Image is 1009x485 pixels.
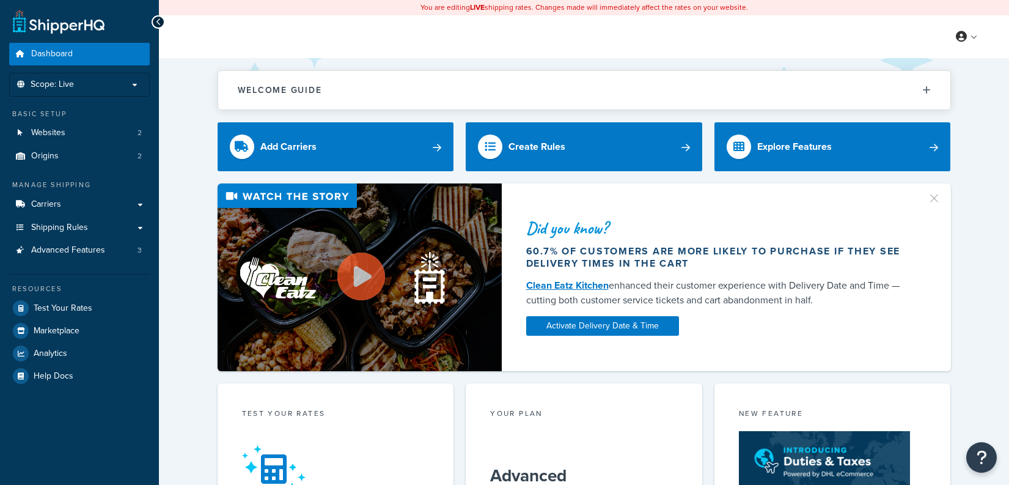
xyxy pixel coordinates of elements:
[757,138,832,155] div: Explore Features
[466,122,702,171] a: Create Rules
[9,193,150,216] a: Carriers
[490,408,678,422] div: Your Plan
[470,2,485,13] b: LIVE
[9,109,150,119] div: Basic Setup
[218,71,950,109] button: Welcome Guide
[9,122,150,144] a: Websites2
[31,151,59,161] span: Origins
[9,180,150,190] div: Manage Shipping
[238,86,322,95] h2: Welcome Guide
[9,239,150,262] li: Advanced Features
[138,245,142,256] span: 3
[739,408,926,422] div: New Feature
[526,245,912,270] div: 60.7% of customers are more likely to purchase if they see delivery times in the cart
[9,320,150,342] a: Marketplace
[218,183,502,371] img: Video thumbnail
[31,49,73,59] span: Dashboard
[9,217,150,239] a: Shipping Rules
[9,122,150,144] li: Websites
[9,145,150,168] a: Origins2
[31,128,65,138] span: Websites
[9,145,150,168] li: Origins
[526,220,912,237] div: Did you know?
[9,297,150,319] a: Test Your Rates
[508,138,565,155] div: Create Rules
[9,239,150,262] a: Advanced Features3
[526,316,679,336] a: Activate Delivery Date & Time
[31,223,88,233] span: Shipping Rules
[966,442,997,473] button: Open Resource Center
[31,80,74,90] span: Scope: Live
[9,365,150,387] a: Help Docs
[9,342,150,365] a: Analytics
[9,284,150,294] div: Resources
[242,408,430,422] div: Test your rates
[260,138,317,155] div: Add Carriers
[31,245,105,256] span: Advanced Features
[138,151,142,161] span: 2
[138,128,142,138] span: 2
[34,371,73,382] span: Help Docs
[34,349,67,359] span: Analytics
[9,43,150,65] a: Dashboard
[526,278,912,308] div: enhanced their customer experience with Delivery Date and Time — cutting both customer service ti...
[714,122,951,171] a: Explore Features
[218,122,454,171] a: Add Carriers
[31,199,61,210] span: Carriers
[526,278,609,292] a: Clean Eatz Kitchen
[34,303,92,314] span: Test Your Rates
[34,326,79,336] span: Marketplace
